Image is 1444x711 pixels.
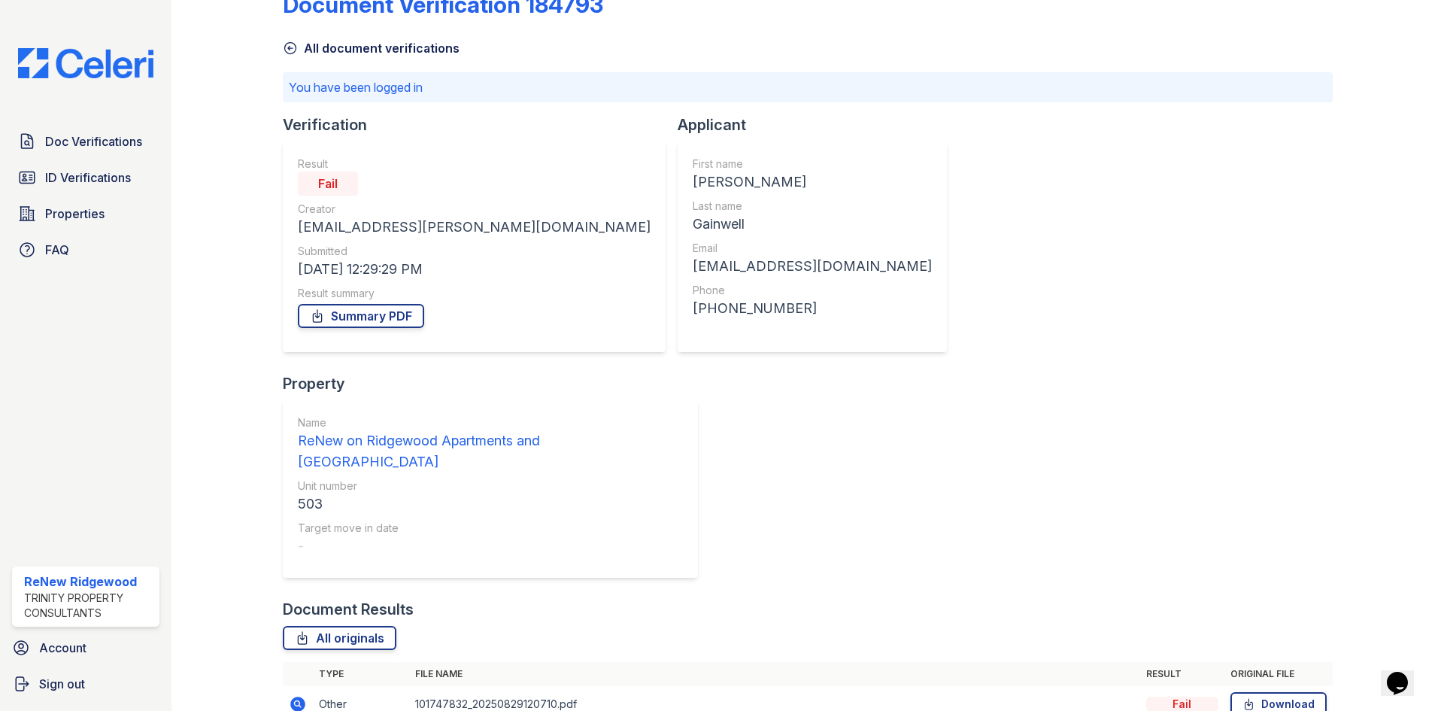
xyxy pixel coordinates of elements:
a: ID Verifications [12,163,159,193]
div: Applicant [678,114,959,135]
div: 503 [298,494,683,515]
div: Gainwell [693,214,932,235]
div: Trinity Property Consultants [24,591,153,621]
iframe: chat widget [1381,651,1429,696]
th: Type [313,662,409,686]
a: Doc Verifications [12,126,159,156]
span: ID Verifications [45,169,131,187]
div: Result summary [298,286,651,301]
div: Property [283,373,710,394]
div: [EMAIL_ADDRESS][DOMAIN_NAME] [693,256,932,277]
p: You have been logged in [289,78,1327,96]
div: Verification [283,114,678,135]
div: Unit number [298,479,683,494]
img: CE_Logo_Blue-a8612792a0a2168367f1c8372b55b34899dd931a85d93a1a3d3e32e68fde9ad4.png [6,48,165,78]
div: [EMAIL_ADDRESS][PERSON_NAME][DOMAIN_NAME] [298,217,651,238]
div: First name [693,156,932,172]
div: Document Results [283,599,414,620]
a: Summary PDF [298,304,424,328]
a: FAQ [12,235,159,265]
a: Name ReNew on Ridgewood Apartments and [GEOGRAPHIC_DATA] [298,415,683,472]
span: Doc Verifications [45,132,142,150]
div: [DATE] 12:29:29 PM [298,259,651,280]
th: Result [1140,662,1224,686]
a: Account [6,633,165,663]
div: Last name [693,199,932,214]
span: Account [39,639,86,657]
div: Result [298,156,651,172]
div: ReNew on Ridgewood Apartments and [GEOGRAPHIC_DATA] [298,430,683,472]
div: [PHONE_NUMBER] [693,298,932,319]
div: Name [298,415,683,430]
th: Original file [1224,662,1333,686]
a: Sign out [6,669,165,699]
span: FAQ [45,241,69,259]
div: Email [693,241,932,256]
a: All document verifications [283,39,460,57]
div: Fail [298,172,358,196]
span: Sign out [39,675,85,693]
div: ReNew Ridgewood [24,573,153,591]
div: Target move in date [298,521,683,536]
div: Creator [298,202,651,217]
a: All originals [283,626,396,650]
th: File name [409,662,1140,686]
div: Submitted [298,244,651,259]
a: Properties [12,199,159,229]
span: Properties [45,205,105,223]
div: - [298,536,683,557]
div: Phone [693,283,932,298]
div: [PERSON_NAME] [693,172,932,193]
